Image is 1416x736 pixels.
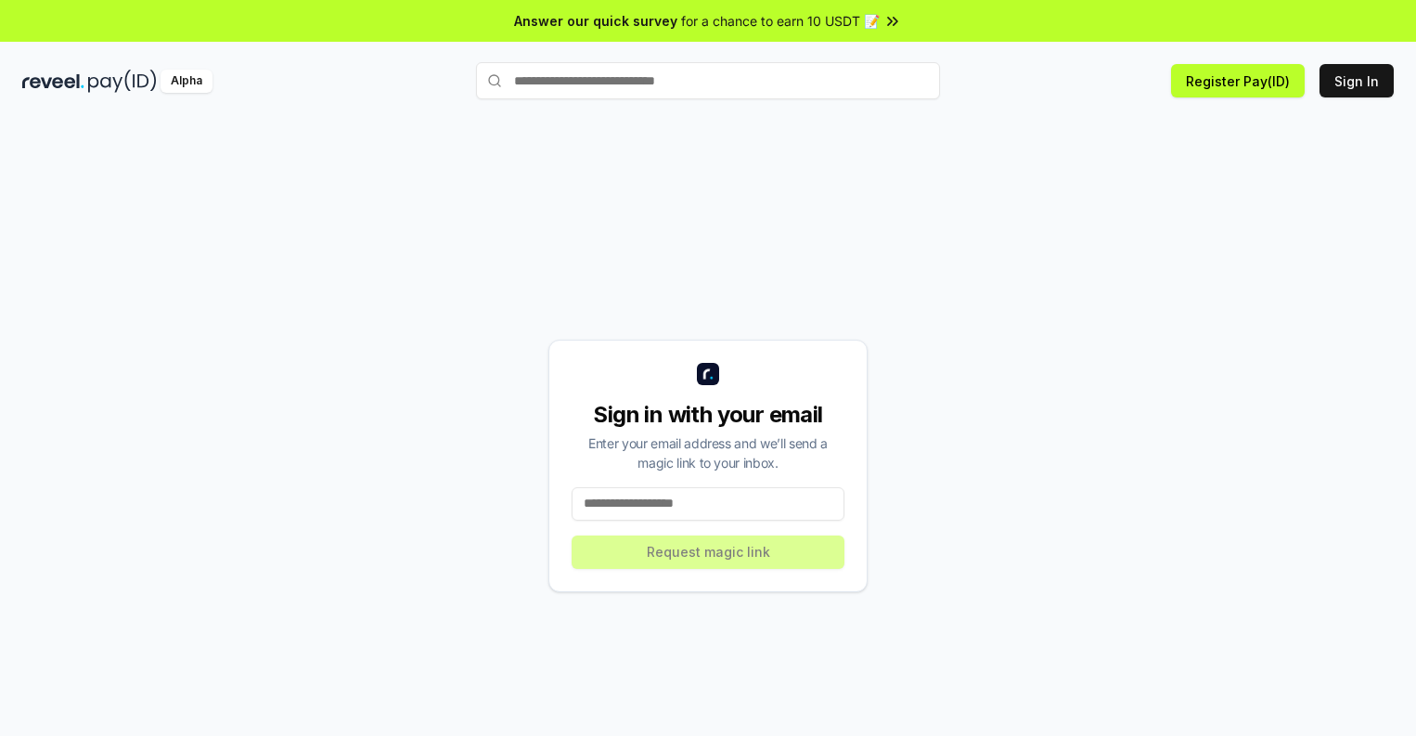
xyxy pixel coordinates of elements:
div: Enter your email address and we’ll send a magic link to your inbox. [572,433,844,472]
img: logo_small [697,363,719,385]
div: Alpha [161,70,212,93]
span: Answer our quick survey [514,11,677,31]
div: Sign in with your email [572,400,844,430]
button: Register Pay(ID) [1171,64,1305,97]
span: for a chance to earn 10 USDT 📝 [681,11,880,31]
button: Sign In [1319,64,1394,97]
img: pay_id [88,70,157,93]
img: reveel_dark [22,70,84,93]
